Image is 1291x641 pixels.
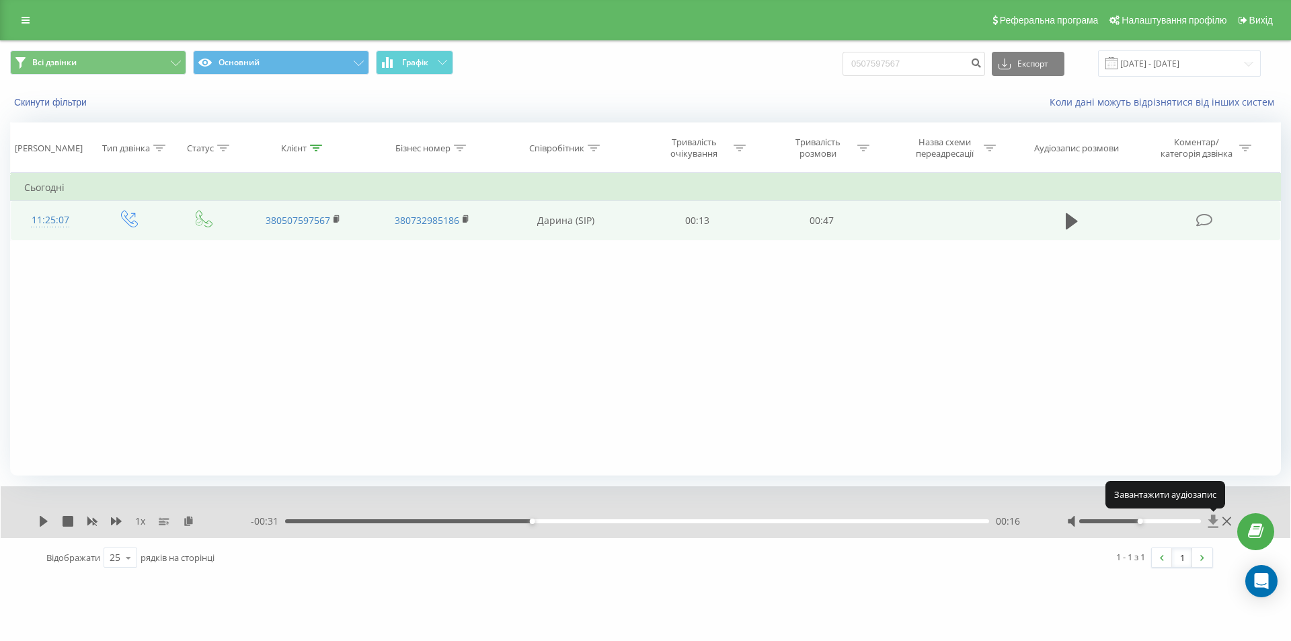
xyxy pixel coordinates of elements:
[402,58,428,67] span: Графік
[1157,137,1236,159] div: Коментар/категорія дзвінка
[395,143,451,154] div: Бізнес номер
[908,137,980,159] div: Назва схеми переадресації
[32,57,77,68] span: Всі дзвінки
[251,515,285,528] span: - 00:31
[11,174,1281,201] td: Сьогодні
[10,50,186,75] button: Всі дзвінки
[1137,519,1142,524] div: Accessibility label
[193,50,369,75] button: Основний
[110,551,120,564] div: 25
[635,201,759,240] td: 00:13
[1034,143,1119,154] div: Аудіозапис розмови
[266,214,330,227] a: 380507597567
[843,52,985,76] input: Пошук за номером
[46,552,100,564] span: Відображати
[1249,15,1273,26] span: Вихід
[530,519,535,524] div: Accessibility label
[996,515,1020,528] span: 00:16
[10,96,93,108] button: Скинути фільтри
[759,201,883,240] td: 00:47
[187,143,214,154] div: Статус
[24,207,77,233] div: 11:25:07
[1050,96,1281,108] a: Коли дані можуть відрізнятися вiд інших систем
[141,552,214,564] span: рядків на сторінці
[102,143,150,154] div: Тип дзвінка
[1122,15,1226,26] span: Налаштування профілю
[992,52,1064,76] button: Експорт
[281,143,307,154] div: Клієнт
[1245,565,1278,597] div: Open Intercom Messenger
[1105,481,1225,508] div: Завантажити аудіозапис
[376,50,453,75] button: Графік
[395,214,459,227] a: 380732985186
[496,201,635,240] td: Дарина (SIP)
[529,143,584,154] div: Співробітник
[15,143,83,154] div: [PERSON_NAME]
[658,137,730,159] div: Тривалість очікування
[782,137,854,159] div: Тривалість розмови
[1172,548,1192,567] a: 1
[135,515,145,528] span: 1 x
[1116,550,1145,564] div: 1 - 1 з 1
[1000,15,1099,26] span: Реферальна програма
